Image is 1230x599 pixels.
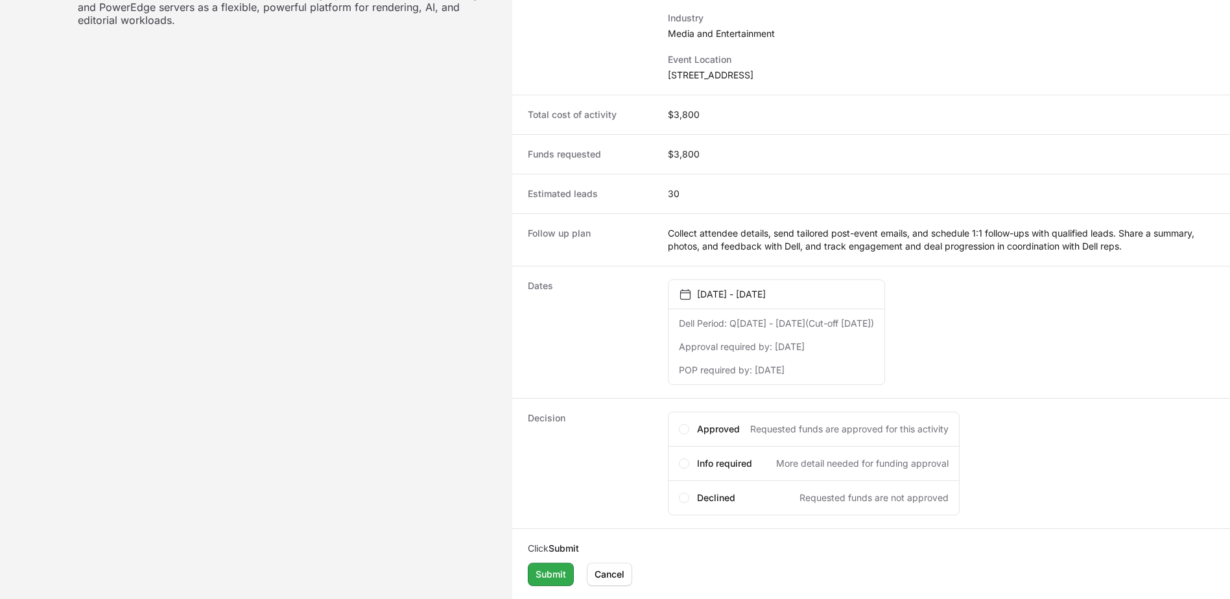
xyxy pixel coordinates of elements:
[776,457,949,470] span: More detail needed for funding approval
[679,317,727,330] dt: Dell Period:
[697,288,766,301] p: [DATE] - [DATE]
[528,227,652,253] dt: Follow up plan
[528,187,652,200] dt: Estimated leads
[668,108,700,121] dd: $3,800
[668,148,700,161] dd: $3,800
[668,12,775,25] dt: Industry
[536,567,566,582] span: Submit
[668,27,775,40] p: Media and Entertainment
[799,491,949,504] span: Requested funds are not approved
[775,340,805,353] dd: [DATE]
[679,340,772,353] dt: Approval required by:
[755,364,785,377] dd: [DATE]
[587,563,632,586] button: Cancel
[528,279,652,385] dt: Dates
[668,187,680,200] dd: 30
[668,69,775,82] dd: [STREET_ADDRESS]
[679,364,752,377] dt: POP required by:
[528,563,574,586] button: Submit
[528,148,652,161] dt: Funds requested
[528,412,652,515] dt: Decision
[528,108,652,121] dt: Total cost of activity
[750,423,949,436] span: Requested funds are approved for this activity
[729,317,874,330] dd: Q[DATE] - [DATE]
[595,567,624,582] span: Cancel
[805,318,874,329] span: (Cut-off [DATE])
[697,491,735,504] span: Declined
[528,542,1214,555] p: Click
[668,53,775,66] dt: Event Location
[697,423,740,436] span: Approved
[697,457,752,470] span: Info required
[549,543,579,554] b: Submit
[668,227,1214,253] dd: Collect attendee details, send tailored post-event emails, and schedule 1:1 follow-ups with quali...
